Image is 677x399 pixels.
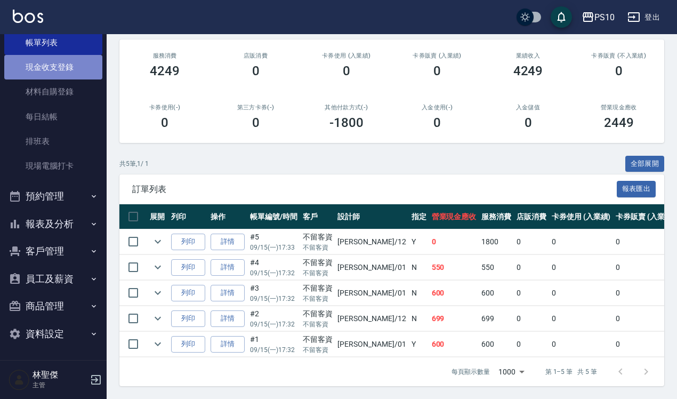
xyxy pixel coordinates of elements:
td: 0 [549,281,614,306]
button: expand row [150,234,166,250]
h2: 入金使用(-) [405,104,470,111]
td: 0 [514,229,549,254]
p: 共 5 筆, 1 / 1 [119,159,149,169]
td: #2 [247,306,300,331]
td: N [409,281,429,306]
button: 全部展開 [625,156,665,172]
h3: 0 [161,115,168,130]
td: 600 [479,281,514,306]
h5: 林聖傑 [33,370,87,380]
td: Y [409,332,429,357]
h2: 卡券販賣 (不入業績) [586,52,651,59]
th: 列印 [168,204,208,229]
img: Logo [13,10,43,23]
button: 資料設定 [4,320,102,348]
td: [PERSON_NAME] /01 [335,332,408,357]
p: 09/15 (一) 17:32 [250,320,297,329]
h3: 2449 [604,115,634,130]
h3: 4249 [513,63,543,78]
th: 帳單編號/時間 [247,204,300,229]
h2: 營業現金應收 [586,104,651,111]
div: 1000 [494,357,528,386]
img: Person [9,369,30,390]
td: 0 [429,229,479,254]
h2: 業績收入 [495,52,560,59]
td: 600 [429,281,479,306]
button: 預約管理 [4,182,102,210]
td: 600 [479,332,514,357]
td: 699 [479,306,514,331]
td: 0 [514,306,549,331]
p: 每頁顯示數量 [452,367,490,377]
td: 0 [514,281,549,306]
h2: 卡券使用 (入業績) [314,52,379,59]
td: [PERSON_NAME] /12 [335,229,408,254]
span: 訂單列表 [132,184,617,195]
button: 員工及薪資 [4,265,102,293]
td: [PERSON_NAME] /01 [335,281,408,306]
div: 不留客資 [303,232,333,243]
td: 550 [429,255,479,280]
td: 0 [549,332,614,357]
button: 列印 [171,285,205,301]
button: 報表匯出 [617,181,656,197]
a: 詳情 [211,285,245,301]
a: 詳情 [211,336,245,353]
button: expand row [150,336,166,352]
h3: 0 [433,63,441,78]
button: 客戶管理 [4,237,102,265]
p: 09/15 (一) 17:33 [250,243,297,252]
button: PS10 [577,6,619,28]
h3: 4249 [150,63,180,78]
td: 0 [549,255,614,280]
div: 不留客資 [303,334,333,345]
td: [PERSON_NAME] /12 [335,306,408,331]
h3: 0 [343,63,350,78]
a: 詳情 [211,310,245,327]
p: 09/15 (一) 17:32 [250,268,297,278]
td: #5 [247,229,300,254]
button: 登出 [623,7,664,27]
th: 營業現金應收 [429,204,479,229]
a: 現場電腦打卡 [4,154,102,178]
p: 不留客資 [303,243,333,252]
th: 操作 [208,204,247,229]
p: 第 1–5 筆 共 5 筆 [545,367,597,377]
h3: 0 [252,115,260,130]
h2: 入金儲值 [495,104,560,111]
button: 列印 [171,259,205,276]
button: expand row [150,285,166,301]
p: 不留客資 [303,294,333,304]
div: 不留客資 [303,308,333,320]
a: 詳情 [211,259,245,276]
td: 0 [514,332,549,357]
button: 商品管理 [4,292,102,320]
div: PS10 [594,11,615,24]
button: 列印 [171,310,205,327]
td: #4 [247,255,300,280]
button: expand row [150,310,166,326]
button: expand row [150,259,166,275]
td: 550 [479,255,514,280]
h3: 0 [615,63,623,78]
p: 不留客資 [303,268,333,278]
h3: -1800 [329,115,364,130]
th: 設計師 [335,204,408,229]
td: 1800 [479,229,514,254]
h3: 0 [433,115,441,130]
th: 客戶 [300,204,335,229]
a: 排班表 [4,129,102,154]
td: N [409,306,429,331]
td: Y [409,229,429,254]
button: 列印 [171,234,205,250]
h3: 0 [252,63,260,78]
td: #3 [247,281,300,306]
h2: 店販消費 [223,52,288,59]
h2: 其他付款方式(-) [314,104,379,111]
h2: 卡券使用(-) [132,104,197,111]
td: N [409,255,429,280]
div: 不留客資 [303,283,333,294]
a: 每日結帳 [4,105,102,129]
p: 不留客資 [303,345,333,355]
a: 帳單列表 [4,30,102,55]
